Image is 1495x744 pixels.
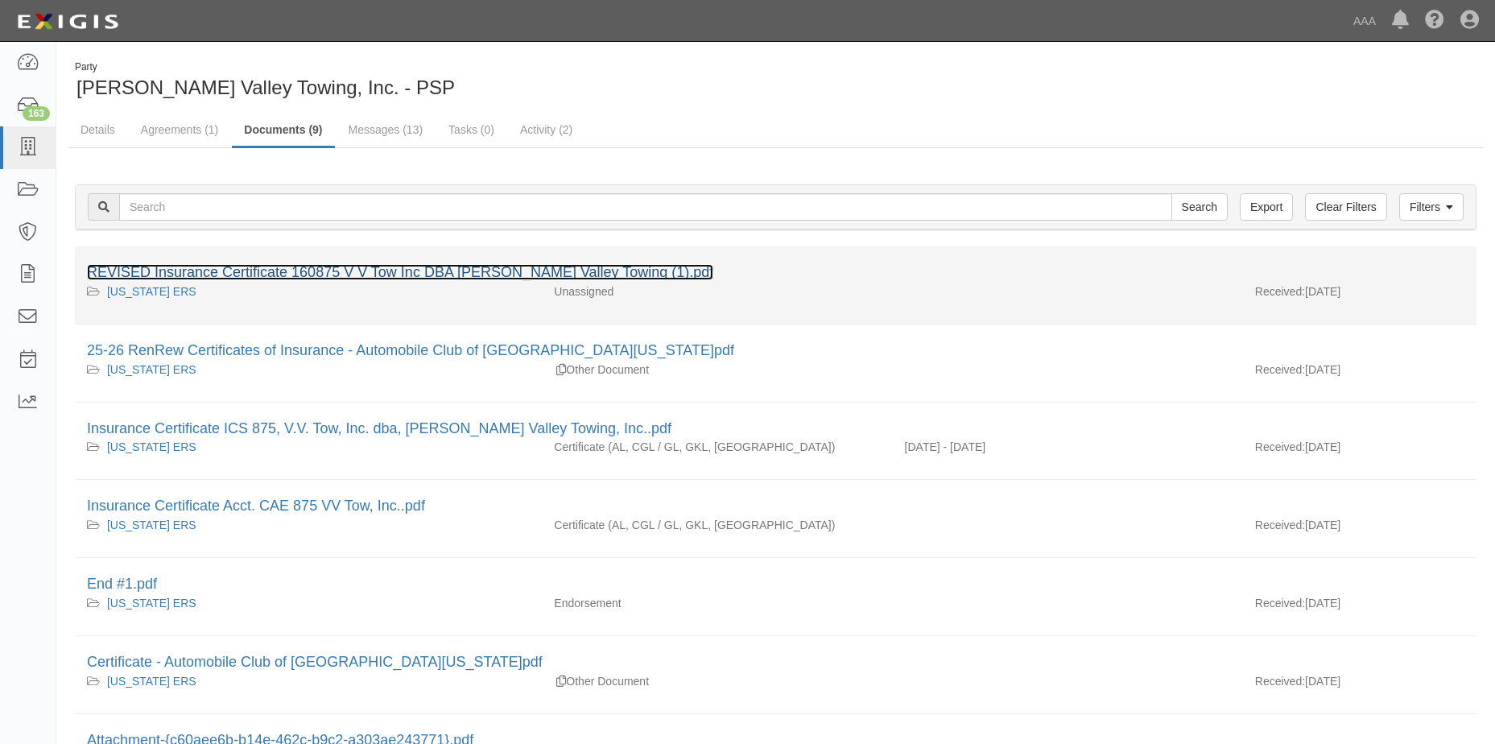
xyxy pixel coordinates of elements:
a: Tasks (0) [436,114,506,146]
div: Unassigned [542,283,892,300]
div: Effective - Expiration [893,362,1243,362]
img: logo-5460c22ac91f19d4615b14bd174203de0afe785f0fc80cf4dbbc73dc1793850b.png [12,7,123,36]
p: Received: [1255,439,1305,455]
div: Other Document [542,362,892,378]
p: Received: [1255,517,1305,533]
a: 25-26 RenRew Certificates of Insurance - Automobile Club of [GEOGRAPHIC_DATA][US_STATE]pdf [87,342,734,358]
div: 163 [23,106,50,121]
div: [DATE] [1243,362,1476,386]
a: Export [1240,193,1293,221]
div: 25-26 RenRew Certificates of Insurance - Automobile Club of Southern California.pdf [87,341,1464,362]
input: Search [119,193,1172,221]
a: AAA [1345,5,1384,37]
p: Received: [1255,283,1305,300]
div: California ERS [87,362,530,378]
div: Endorsement [542,595,892,611]
p: Received: [1255,673,1305,689]
div: Effective - Expiration [893,595,1243,596]
a: [US_STATE] ERS [107,597,196,610]
div: Effective - Expiration [893,673,1243,674]
a: Certificate - Automobile Club of [GEOGRAPHIC_DATA][US_STATE]pdf [87,654,543,670]
div: Insurance Certificate Acct. CAE 875 VV Tow, Inc..pdf [87,496,1464,517]
a: End #1.pdf [87,576,157,592]
div: California ERS [87,517,530,533]
a: Insurance Certificate ICS 875, V.V. Tow, Inc. dba, [PERSON_NAME] Valley Towing, Inc..pdf [87,420,671,436]
div: End #1.pdf [87,574,1464,595]
a: [US_STATE] ERS [107,285,196,298]
a: Messages (13) [337,114,436,146]
div: California ERS [87,283,530,300]
a: Details [68,114,127,146]
input: Search [1171,193,1228,221]
div: [DATE] [1243,283,1476,308]
a: Insurance Certificate Acct. CAE 875 VV Tow, Inc..pdf [87,498,425,514]
div: Insurance Certificate ICS 875, V.V. Tow, Inc. dba, Victor Valley Towing, Inc..pdf [87,419,1464,440]
a: [US_STATE] ERS [107,675,196,688]
div: Effective 01/06/2025 - Expiration 01/06/2026 [893,439,1243,455]
a: Filters [1399,193,1464,221]
div: REVISED Insurance Certificate 160875 V V Tow Inc DBA Victor Valley Towing (1).pdf [87,262,1464,283]
a: [US_STATE] ERS [107,440,196,453]
div: Victor Valley Towing, Inc. - PSP [68,60,764,101]
a: Clear Filters [1305,193,1386,221]
a: [US_STATE] ERS [107,363,196,376]
div: Duplicate [556,673,566,689]
div: [DATE] [1243,517,1476,541]
p: Received: [1255,595,1305,611]
div: [DATE] [1243,673,1476,697]
i: Help Center - Complianz [1425,11,1444,31]
a: REVISED Insurance Certificate 160875 V V Tow Inc DBA [PERSON_NAME] Valley Towing (1).pdf [87,264,713,280]
a: Agreements (1) [129,114,230,146]
p: Received: [1255,362,1305,378]
div: Auto Liability Commercial General Liability / Garage Liability Garage Keepers Liability On-Hook [542,439,892,455]
a: Documents (9) [232,114,334,148]
div: Duplicate [556,362,566,378]
div: Party [75,60,455,74]
div: California ERS [87,673,530,689]
div: Certificate - Automobile Club of Southern California.pdf [87,652,1464,673]
a: [US_STATE] ERS [107,519,196,531]
a: Activity (2) [508,114,584,146]
div: California ERS [87,439,530,455]
div: [DATE] [1243,439,1476,463]
div: [DATE] [1243,595,1476,619]
span: [PERSON_NAME] Valley Towing, Inc. - PSP [76,76,455,98]
div: California ERS [87,595,530,611]
div: Other Document [542,673,892,689]
div: Effective - Expiration [893,283,1243,284]
div: Auto Liability Commercial General Liability / Garage Liability Garage Keepers Liability On-Hook [542,517,892,533]
div: Effective - Expiration [893,517,1243,518]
